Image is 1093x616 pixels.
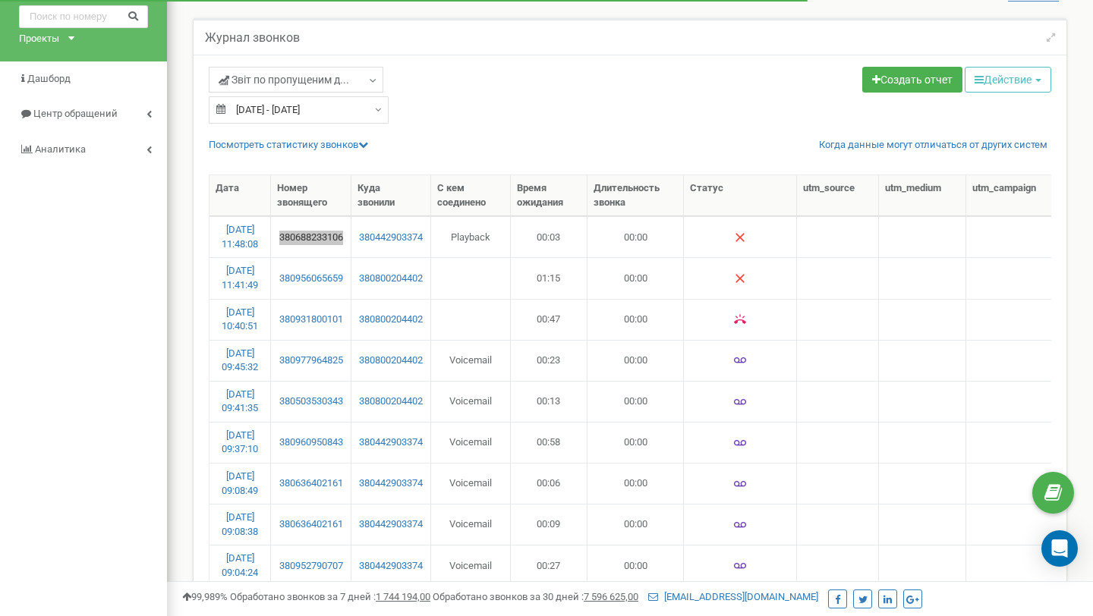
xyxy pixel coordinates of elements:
[734,519,746,531] img: Голосовая почта
[230,591,430,602] span: Обработано звонков за 7 дней :
[1041,530,1078,567] div: Open Intercom Messenger
[27,73,71,84] span: Дашборд
[587,504,684,545] td: 00:00
[511,175,588,216] th: Время ожидания
[358,272,424,286] a: 380800204402
[33,108,118,119] span: Центр обращений
[19,32,59,46] div: Проекты
[277,435,345,450] a: 380960950843
[277,231,345,245] a: 380688233106
[222,429,258,455] a: [DATE] 09:37:10
[819,138,1047,152] a: Когда данные могут отличаться от других систем
[431,340,511,381] td: Voicemail
[511,299,588,340] td: 00:47
[222,470,258,496] a: [DATE] 09:08:49
[511,216,588,257] td: 00:03
[222,224,258,250] a: [DATE] 11:48:08
[734,437,746,449] img: Голосовая почта
[205,31,300,45] h5: Журнал звонков
[277,313,345,327] a: 380931800101
[734,396,746,408] img: Голосовая почта
[277,476,345,491] a: 380636402161
[209,67,383,93] a: Звіт по пропущеним д...
[734,231,746,244] img: Нет ответа
[376,591,430,602] u: 1 744 194,00
[587,463,684,504] td: 00:00
[511,340,588,381] td: 00:23
[511,422,588,463] td: 00:58
[584,591,638,602] u: 7 596 625,00
[511,381,588,422] td: 00:13
[209,139,368,150] a: Посмотреть cтатистику звонков
[587,216,684,257] td: 00:00
[431,463,511,504] td: Voicemail
[222,347,258,373] a: [DATE] 09:45:32
[734,560,746,572] img: Голосовая почта
[358,559,424,574] a: 380442903374
[797,175,878,216] th: utm_source
[734,354,746,366] img: Голосовая почта
[19,5,148,28] input: Поиск по номеру
[222,265,258,291] a: [DATE] 11:41:49
[358,231,424,245] a: 380442903374
[511,463,588,504] td: 00:06
[277,559,345,574] a: 380952790707
[431,381,511,422] td: Voicemail
[587,257,684,298] td: 00:00
[684,175,797,216] th: Статус
[277,272,345,286] a: 380956065659
[433,591,638,602] span: Обработано звонков за 30 дней :
[587,381,684,422] td: 00:00
[862,67,962,93] a: Создать отчет
[734,313,746,325] img: Занято
[587,340,684,381] td: 00:00
[358,313,424,327] a: 380800204402
[431,216,511,257] td: Playback
[277,394,345,409] a: 380503530343
[587,175,684,216] th: Длительность звонка
[219,72,349,87] span: Звіт по пропущеним д...
[431,422,511,463] td: Voicemail
[358,476,424,491] a: 380442903374
[358,517,424,532] a: 380442903374
[35,143,86,155] span: Аналитика
[511,504,588,545] td: 00:09
[271,175,351,216] th: Номер звонящего
[648,591,818,602] a: [EMAIL_ADDRESS][DOMAIN_NAME]
[222,306,258,332] a: [DATE] 10:40:51
[587,299,684,340] td: 00:00
[511,545,588,586] td: 00:27
[431,175,511,216] th: С кем соединено
[734,272,746,284] img: Нет ответа
[351,175,430,216] th: Куда звонили
[182,591,228,602] span: 99,989%
[966,175,1061,216] th: utm_campaign
[209,175,271,216] th: Дата
[431,504,511,545] td: Voicemail
[222,388,258,414] a: [DATE] 09:41:35
[431,545,511,586] td: Voicemail
[358,435,424,450] a: 380442903374
[879,175,966,216] th: utm_medium
[222,552,258,578] a: [DATE] 09:04:24
[277,354,345,368] a: 380977964825
[277,517,345,532] a: 380636402161
[222,511,258,537] a: [DATE] 09:08:38
[358,394,424,409] a: 380800204402
[587,422,684,463] td: 00:00
[358,354,424,368] a: 380800204402
[734,478,746,490] img: Голосовая почта
[965,67,1051,93] button: Действие
[587,545,684,586] td: 00:00
[511,257,588,298] td: 01:15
